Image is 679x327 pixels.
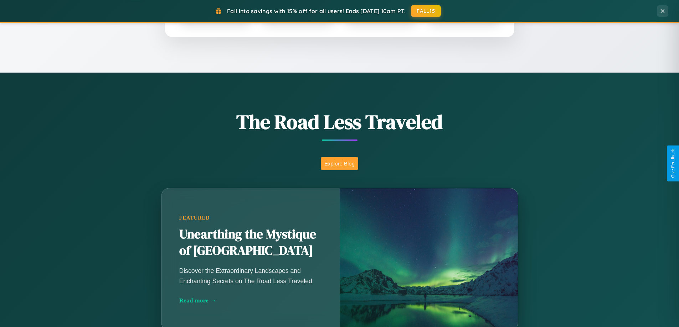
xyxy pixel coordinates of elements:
h2: Unearthing the Mystique of [GEOGRAPHIC_DATA] [179,226,322,259]
span: Fall into savings with 15% off for all users! Ends [DATE] 10am PT. [227,7,406,15]
div: Read more → [179,297,322,304]
button: FALL15 [411,5,441,17]
div: Give Feedback [670,149,675,178]
h1: The Road Less Traveled [126,108,554,136]
p: Discover the Extraordinary Landscapes and Enchanting Secrets on The Road Less Traveled. [179,266,322,286]
div: Featured [179,215,322,221]
button: Explore Blog [321,157,358,170]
